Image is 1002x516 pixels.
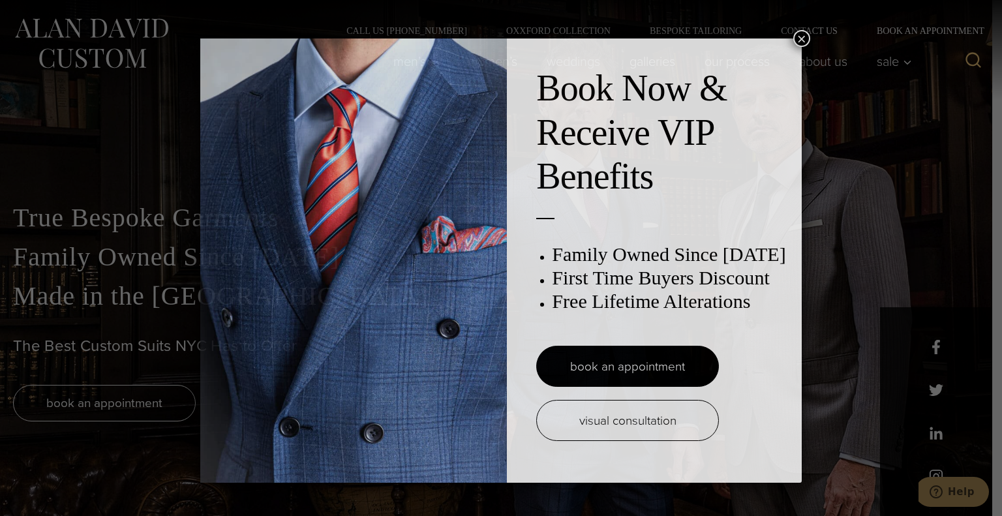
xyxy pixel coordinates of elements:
[552,266,788,290] h3: First Time Buyers Discount
[29,9,56,21] span: Help
[536,346,719,387] a: book an appointment
[536,67,788,198] h2: Book Now & Receive VIP Benefits
[552,290,788,313] h3: Free Lifetime Alterations
[552,243,788,266] h3: Family Owned Since [DATE]
[793,30,810,47] button: Close
[536,400,719,441] a: visual consultation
